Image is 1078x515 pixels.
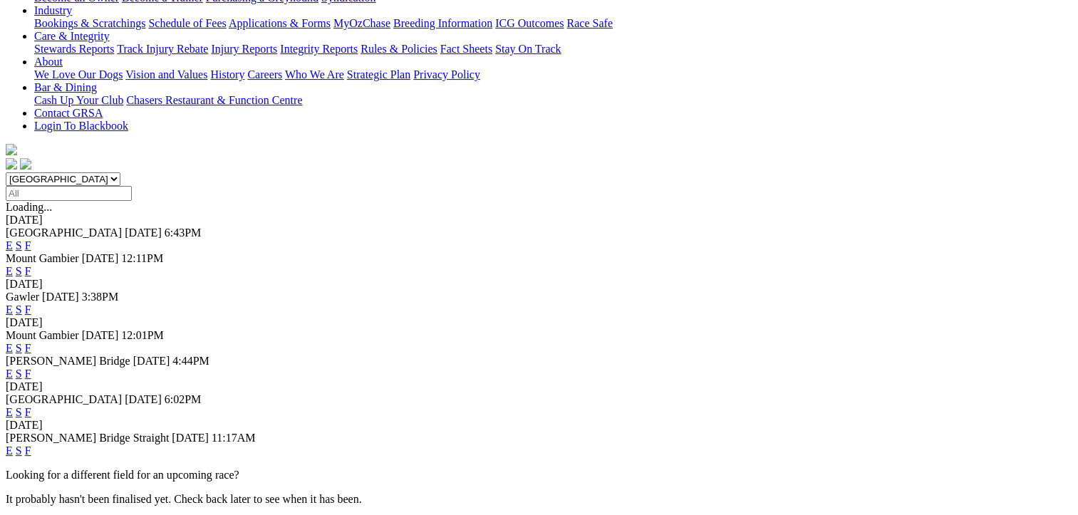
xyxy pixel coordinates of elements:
a: F [25,406,31,418]
a: Privacy Policy [413,68,480,80]
span: [DATE] [125,393,162,405]
a: Integrity Reports [280,43,358,55]
a: History [210,68,244,80]
a: S [16,303,22,316]
a: Stewards Reports [34,43,114,55]
div: About [34,68,1072,81]
a: E [6,444,13,457]
img: twitter.svg [20,158,31,170]
a: Schedule of Fees [148,17,226,29]
a: F [25,444,31,457]
span: [GEOGRAPHIC_DATA] [6,227,122,239]
a: Industry [34,4,72,16]
a: E [6,303,13,316]
a: Cash Up Your Club [34,94,123,106]
a: S [16,368,22,380]
span: 6:02PM [165,393,202,405]
img: facebook.svg [6,158,17,170]
a: About [34,56,63,68]
span: 12:11PM [121,252,163,264]
a: F [25,368,31,380]
span: 4:44PM [172,355,209,367]
a: S [16,265,22,277]
span: [PERSON_NAME] Bridge [6,355,130,367]
a: Race Safe [566,17,612,29]
a: Track Injury Rebate [117,43,208,55]
a: Chasers Restaurant & Function Centre [126,94,302,106]
span: [DATE] [133,355,170,367]
span: 3:38PM [82,291,119,303]
partial: It probably hasn't been finalised yet. Check back later to see when it has been. [6,493,362,505]
span: [DATE] [82,329,119,341]
a: Who We Are [285,68,344,80]
a: F [25,342,31,354]
a: Bar & Dining [34,81,97,93]
a: Fact Sheets [440,43,492,55]
span: Loading... [6,201,52,213]
a: F [25,303,31,316]
a: Vision and Values [125,68,207,80]
a: F [25,239,31,251]
a: S [16,406,22,418]
span: [DATE] [82,252,119,264]
a: Care & Integrity [34,30,110,42]
span: 12:01PM [121,329,164,341]
a: Injury Reports [211,43,277,55]
div: [DATE] [6,316,1072,329]
a: We Love Our Dogs [34,68,123,80]
a: F [25,265,31,277]
div: [DATE] [6,214,1072,227]
img: logo-grsa-white.png [6,144,17,155]
div: Bar & Dining [34,94,1072,107]
a: MyOzChase [333,17,390,29]
a: E [6,368,13,380]
a: Strategic Plan [347,68,410,80]
a: E [6,342,13,354]
span: Mount Gambier [6,252,79,264]
a: Careers [247,68,282,80]
div: [DATE] [6,380,1072,393]
span: Mount Gambier [6,329,79,341]
a: Contact GRSA [34,107,103,119]
a: E [6,239,13,251]
a: E [6,406,13,418]
span: Gawler [6,291,39,303]
a: Stay On Track [495,43,561,55]
input: Select date [6,186,132,201]
div: [DATE] [6,278,1072,291]
a: S [16,444,22,457]
p: Looking for a different field for an upcoming race? [6,469,1072,482]
span: [DATE] [42,291,79,303]
a: Applications & Forms [229,17,331,29]
a: ICG Outcomes [495,17,564,29]
div: Care & Integrity [34,43,1072,56]
span: [PERSON_NAME] Bridge Straight [6,432,169,444]
span: [GEOGRAPHIC_DATA] [6,393,122,405]
div: [DATE] [6,419,1072,432]
a: Bookings & Scratchings [34,17,145,29]
span: [DATE] [125,227,162,239]
div: Industry [34,17,1072,30]
a: S [16,342,22,354]
span: 6:43PM [165,227,202,239]
a: S [16,239,22,251]
span: [DATE] [172,432,209,444]
a: Breeding Information [393,17,492,29]
a: Login To Blackbook [34,120,128,132]
a: Rules & Policies [361,43,437,55]
a: E [6,265,13,277]
span: 11:17AM [212,432,256,444]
